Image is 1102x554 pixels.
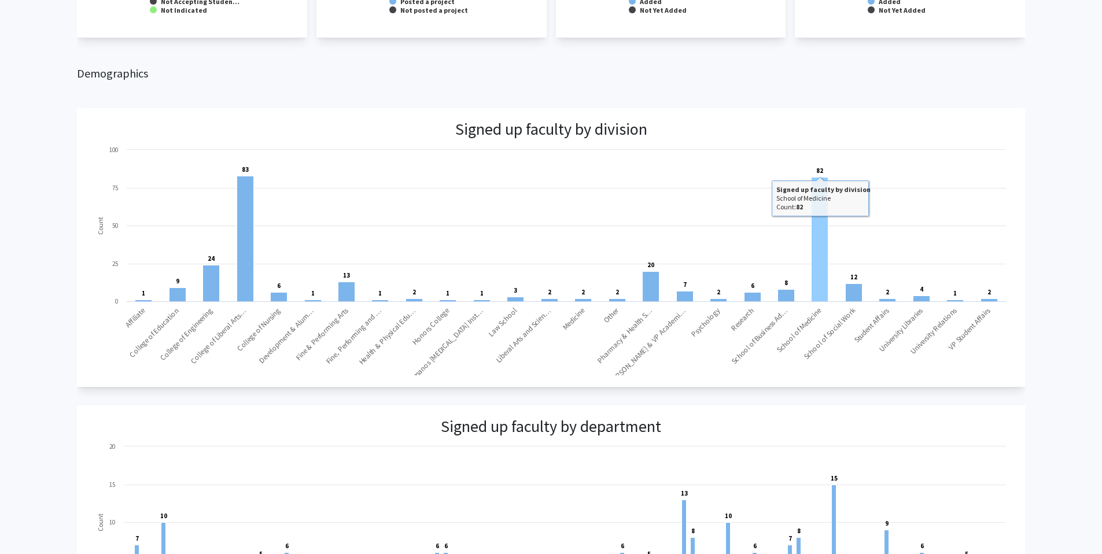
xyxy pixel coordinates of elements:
[455,120,647,139] h3: Signed up faculty by division
[775,306,824,354] text: School of Medicine
[77,67,1024,80] h2: Demographics
[751,282,754,290] text: 6
[494,306,553,365] text: Liberal Arts and Scien…
[946,306,993,352] text: VP Student Affairs
[9,502,49,545] iframe: Chat
[784,279,788,287] text: 8
[294,306,351,363] text: Fine & Performing Arts
[640,6,687,14] text: Not Yet Added
[788,534,792,542] text: 7
[115,297,118,305] text: 0
[160,512,167,520] text: 10
[729,306,756,333] text: Research
[96,216,105,234] text: Count
[357,306,418,367] text: Health & Physical Edu…
[886,288,889,296] text: 2
[486,306,519,339] text: Law School
[548,288,551,296] text: 2
[729,306,790,366] text: School of Business Ad…
[123,306,147,330] text: Affiliate
[109,442,115,450] text: 20
[112,221,118,230] text: 50
[816,167,823,175] text: 82
[410,306,451,347] text: Honors College
[436,542,439,550] text: 6
[189,306,249,366] text: College of Liberal Arts…
[285,542,289,550] text: 6
[885,519,889,527] text: 9
[850,273,857,281] text: 12
[400,6,468,14] text: Not posted a project
[208,254,215,263] text: 24
[691,527,695,535] text: 8
[127,306,181,360] text: College of Education
[96,514,105,531] text: Count
[602,305,621,325] text: Other
[689,306,722,339] text: Psychology
[480,289,484,297] text: 1
[852,306,891,345] text: Student Affairs
[444,542,448,550] text: 6
[616,288,619,296] text: 2
[158,306,215,363] text: College of Engineering
[412,288,416,296] text: 2
[161,6,207,14] text: Not Indicated
[831,474,838,482] text: 15
[257,306,316,365] text: Development & Alum…
[681,489,688,497] text: 13
[909,306,959,356] text: University Relations
[561,306,587,332] text: Medicine
[802,305,858,361] text: School of Social Work
[343,271,350,279] text: 13
[987,288,991,296] text: 2
[514,286,517,294] text: 3
[606,306,688,389] text: [PERSON_NAME] & VP Academi…
[403,306,485,388] text: Karmanos [MEDICAL_DATA] Inst…
[879,6,926,14] text: Not Yet Added
[683,280,687,289] text: 7
[920,285,923,293] text: 4
[581,288,585,296] text: 2
[142,289,145,297] text: 1
[235,306,282,353] text: College of Nursing
[725,512,732,520] text: 10
[647,261,654,269] text: 20
[753,542,757,550] text: 6
[112,260,118,268] text: 25
[112,184,118,192] text: 75
[135,534,139,542] text: 7
[109,518,115,526] text: 10
[378,289,382,297] text: 1
[311,289,315,297] text: 1
[877,306,925,354] text: University Libraries
[797,527,801,535] text: 8
[953,289,957,297] text: 1
[277,282,281,290] text: 6
[595,306,655,365] text: Pharmacy & Health S…
[109,146,118,154] text: 100
[441,417,661,437] h3: Signed up faculty by department
[176,277,179,285] text: 9
[109,481,115,489] text: 15
[242,165,249,173] text: 83
[324,306,384,366] text: Fine, Performing and …
[920,542,924,550] text: 6
[621,542,624,550] text: 6
[717,288,720,296] text: 2
[446,289,449,297] text: 1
